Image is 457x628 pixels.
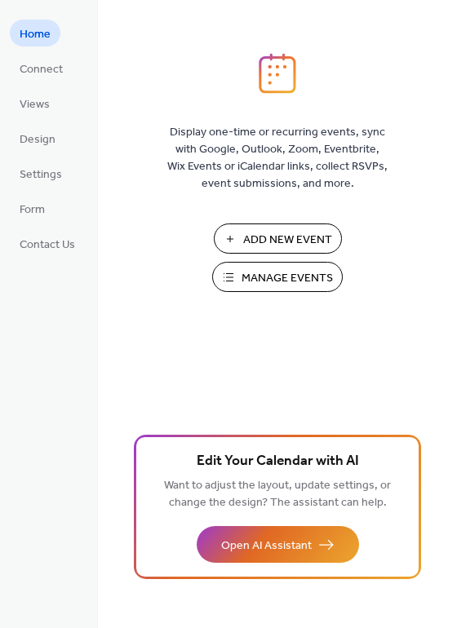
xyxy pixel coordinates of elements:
span: Open AI Assistant [221,537,312,555]
span: Edit Your Calendar with AI [197,450,359,473]
a: Home [10,20,60,46]
span: Connect [20,61,63,78]
span: Want to adjust the layout, update settings, or change the design? The assistant can help. [164,475,391,514]
button: Manage Events [212,262,343,292]
a: Form [10,195,55,222]
img: logo_icon.svg [259,53,296,94]
span: Contact Us [20,237,75,254]
span: Settings [20,166,62,184]
span: Design [20,131,55,148]
button: Add New Event [214,223,342,254]
span: Form [20,201,45,219]
a: Connect [10,55,73,82]
a: Settings [10,160,72,187]
span: Manage Events [242,270,333,287]
span: Home [20,26,51,43]
a: Design [10,125,65,152]
button: Open AI Assistant [197,526,359,563]
span: Display one-time or recurring events, sync with Google, Outlook, Zoom, Eventbrite, Wix Events or ... [167,124,388,192]
span: Views [20,96,50,113]
a: Contact Us [10,230,85,257]
span: Add New Event [243,232,332,249]
a: Views [10,90,60,117]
